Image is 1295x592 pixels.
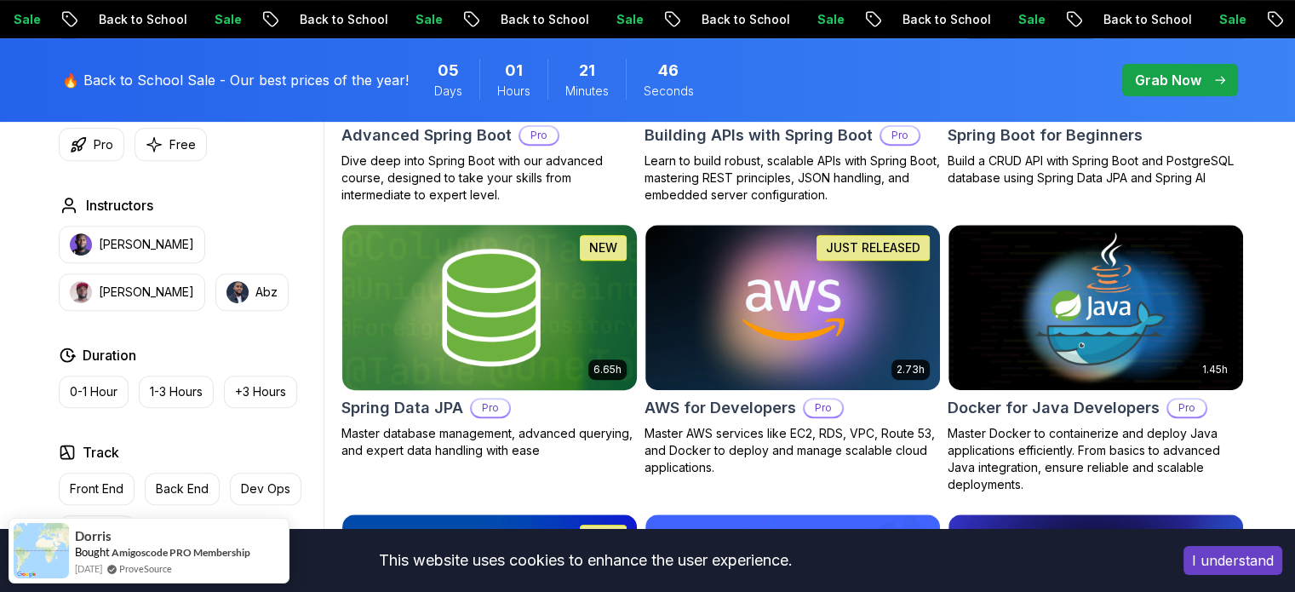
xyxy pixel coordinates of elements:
[685,11,801,28] p: Back to School
[645,425,941,476] p: Master AWS services like EC2, RDS, VPC, Route 53, and Docker to deploy and manage scalable cloud ...
[59,226,205,263] button: instructor img[PERSON_NAME]
[59,128,124,161] button: Pro
[341,124,512,147] h2: Advanced Spring Boot
[579,59,595,83] span: 21 Minutes
[83,442,119,463] h2: Track
[224,376,297,408] button: +3 Hours
[198,11,253,28] p: Sale
[145,473,220,505] button: Back End
[59,376,129,408] button: 0-1 Hour
[70,383,117,400] p: 0-1 Hour
[169,136,196,153] p: Free
[484,11,600,28] p: Back to School
[1002,11,1057,28] p: Sale
[505,59,523,83] span: 1 Hours
[600,11,655,28] p: Sale
[70,480,123,497] p: Front End
[59,515,135,548] button: Full Stack
[399,11,454,28] p: Sale
[112,546,250,559] a: Amigoscode PRO Membership
[645,396,796,420] h2: AWS for Developers
[645,225,940,390] img: AWS for Developers card
[897,363,925,376] p: 2.73h
[70,233,92,256] img: instructor img
[99,236,194,253] p: [PERSON_NAME]
[62,70,409,90] p: 🔥 Back to School Sale - Our best prices of the year!
[948,124,1143,147] h2: Spring Boot for Beginners
[589,239,617,256] p: NEW
[805,399,842,417] p: Pro
[75,529,112,543] span: Dorris
[255,284,278,301] p: Abz
[497,83,530,100] span: Hours
[150,383,203,400] p: 1-3 Hours
[14,523,69,578] img: provesource social proof notification image
[1183,546,1282,575] button: Accept cookies
[94,136,113,153] p: Pro
[75,561,102,576] span: [DATE]
[1202,363,1228,376] p: 1.45h
[948,224,1244,493] a: Docker for Java Developers card1.45hDocker for Java DevelopersProMaster Docker to containerize an...
[86,195,153,216] h2: Instructors
[948,425,1244,493] p: Master Docker to containerize and deploy Java applications efficiently. From basics to advanced J...
[284,11,399,28] p: Back to School
[434,83,462,100] span: Days
[226,281,249,303] img: instructor img
[472,399,509,417] p: Pro
[644,83,694,100] span: Seconds
[565,83,609,100] span: Minutes
[881,127,919,144] p: Pro
[75,545,110,559] span: Bought
[341,425,638,459] p: Master database management, advanced querying, and expert data handling with ease
[241,480,290,497] p: Dev Ops
[13,542,1158,579] div: This website uses cookies to enhance the user experience.
[59,473,135,505] button: Front End
[645,152,941,204] p: Learn to build robust, scalable APIs with Spring Boot, mastering REST principles, JSON handling, ...
[826,239,920,256] p: JUST RELEASED
[645,124,873,147] h2: Building APIs with Spring Boot
[335,221,644,394] img: Spring Data JPA card
[948,225,1243,390] img: Docker for Java Developers card
[59,273,205,311] button: instructor img[PERSON_NAME]
[341,224,638,459] a: Spring Data JPA card6.65hNEWSpring Data JPAProMaster database management, advanced querying, and ...
[1203,11,1258,28] p: Sale
[341,152,638,204] p: Dive deep into Spring Boot with our advanced course, designed to take your skills from intermedia...
[156,480,209,497] p: Back End
[119,561,172,576] a: ProveSource
[230,473,301,505] button: Dev Ops
[1168,399,1206,417] p: Pro
[1135,70,1201,90] p: Grab Now
[341,396,463,420] h2: Spring Data JPA
[801,11,856,28] p: Sale
[948,152,1244,187] p: Build a CRUD API with Spring Boot and PostgreSQL database using Spring Data JPA and Spring AI
[1087,11,1203,28] p: Back to School
[235,383,286,400] p: +3 Hours
[83,345,136,365] h2: Duration
[658,59,679,83] span: 46 Seconds
[593,363,622,376] p: 6.65h
[886,11,1002,28] p: Back to School
[645,224,941,476] a: AWS for Developers card2.73hJUST RELEASEDAWS for DevelopersProMaster AWS services like EC2, RDS, ...
[99,284,194,301] p: [PERSON_NAME]
[139,376,214,408] button: 1-3 Hours
[83,11,198,28] p: Back to School
[70,281,92,303] img: instructor img
[948,396,1160,420] h2: Docker for Java Developers
[135,128,207,161] button: Free
[438,59,459,83] span: 5 Days
[215,273,289,311] button: instructor imgAbz
[520,127,558,144] p: Pro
